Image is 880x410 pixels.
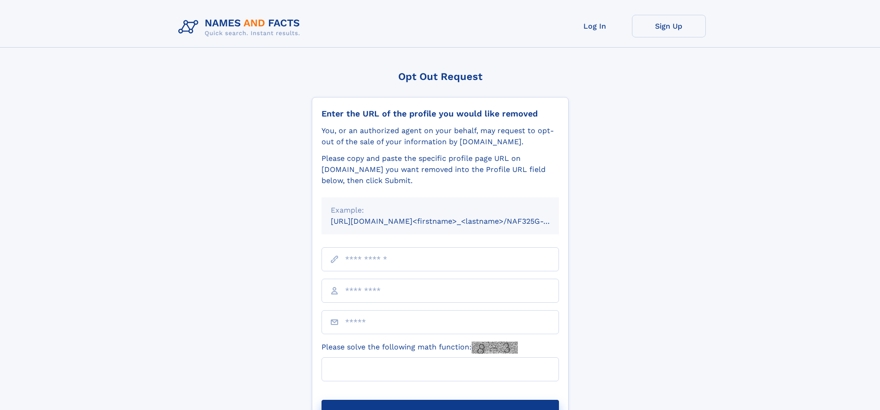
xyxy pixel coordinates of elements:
[322,125,559,147] div: You, or an authorized agent on your behalf, may request to opt-out of the sale of your informatio...
[331,217,577,226] small: [URL][DOMAIN_NAME]<firstname>_<lastname>/NAF325G-xxxxxxxx
[312,71,569,82] div: Opt Out Request
[322,153,559,186] div: Please copy and paste the specific profile page URL on [DOMAIN_NAME] you want removed into the Pr...
[331,205,550,216] div: Example:
[322,342,518,354] label: Please solve the following math function:
[632,15,706,37] a: Sign Up
[175,15,308,40] img: Logo Names and Facts
[558,15,632,37] a: Log In
[322,109,559,119] div: Enter the URL of the profile you would like removed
